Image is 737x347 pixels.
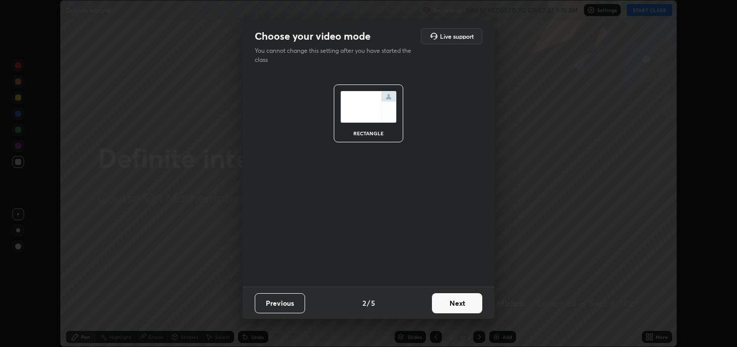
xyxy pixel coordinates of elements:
[255,46,418,64] p: You cannot change this setting after you have started the class
[362,298,366,308] h4: 2
[371,298,375,308] h4: 5
[255,293,305,313] button: Previous
[340,91,397,123] img: normalScreenIcon.ae25ed63.svg
[440,33,474,39] h5: Live support
[255,30,371,43] h2: Choose your video mode
[432,293,482,313] button: Next
[348,131,389,136] div: rectangle
[367,298,370,308] h4: /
